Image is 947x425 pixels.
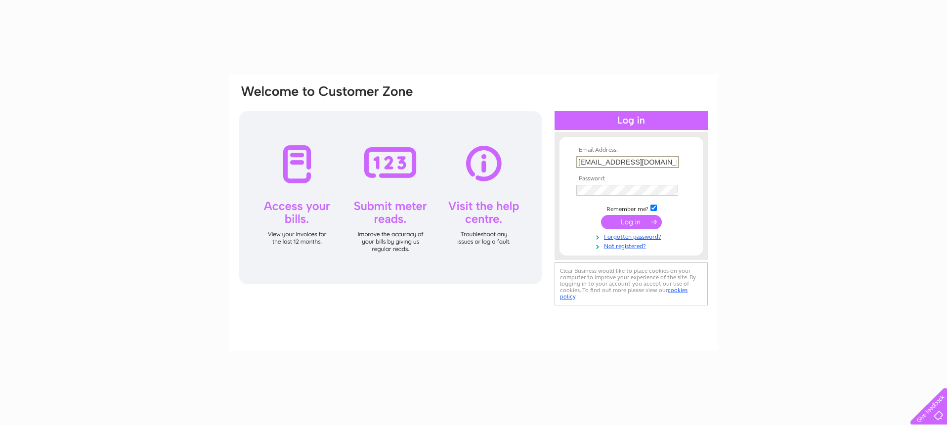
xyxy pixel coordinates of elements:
[576,231,689,241] a: Forgotten password?
[574,175,689,182] th: Password:
[574,147,689,154] th: Email Address:
[601,215,662,229] input: Submit
[560,287,688,300] a: cookies policy
[576,241,689,250] a: Not registered?
[555,262,708,305] div: Clear Business would like to place cookies on your computer to improve your experience of the sit...
[574,203,689,213] td: Remember me?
